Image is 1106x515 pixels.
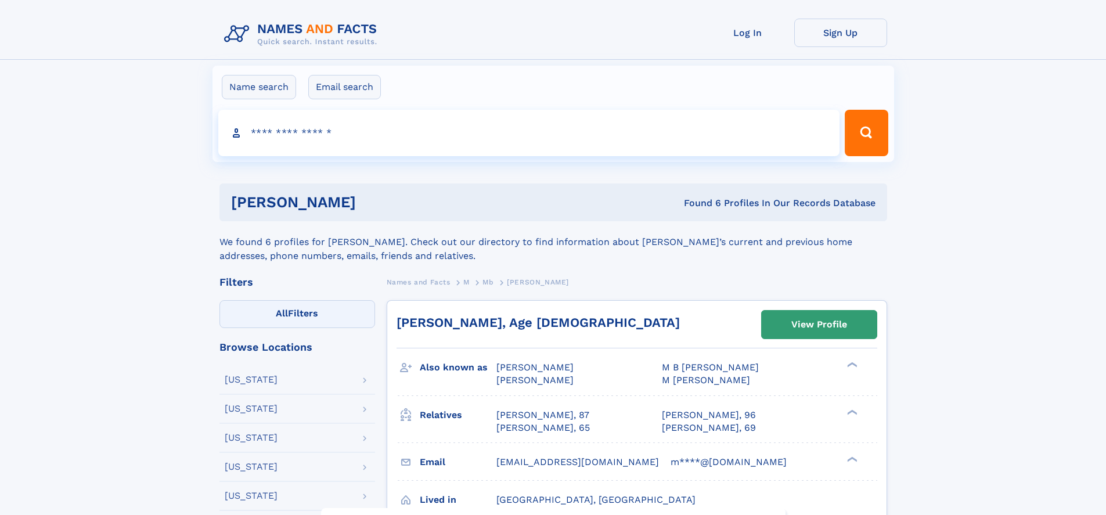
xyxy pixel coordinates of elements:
[420,405,496,425] h3: Relatives
[276,308,288,319] span: All
[791,311,847,338] div: View Profile
[225,375,278,384] div: [US_STATE]
[662,374,750,386] span: M [PERSON_NAME]
[520,197,876,210] div: Found 6 Profiles In Our Records Database
[225,491,278,500] div: [US_STATE]
[844,455,858,463] div: ❯
[496,362,574,373] span: [PERSON_NAME]
[231,195,520,210] h1: [PERSON_NAME]
[844,408,858,416] div: ❯
[308,75,381,99] label: Email search
[225,462,278,471] div: [US_STATE]
[219,342,375,352] div: Browse Locations
[701,19,794,47] a: Log In
[662,409,756,422] a: [PERSON_NAME], 96
[219,277,375,287] div: Filters
[463,278,470,286] span: M
[507,278,569,286] span: [PERSON_NAME]
[496,374,574,386] span: [PERSON_NAME]
[219,19,387,50] img: Logo Names and Facts
[662,362,759,373] span: M B [PERSON_NAME]
[219,300,375,328] label: Filters
[496,422,590,434] a: [PERSON_NAME], 65
[225,404,278,413] div: [US_STATE]
[496,456,659,467] span: [EMAIL_ADDRESS][DOMAIN_NAME]
[387,275,451,289] a: Names and Facts
[222,75,296,99] label: Name search
[762,311,877,338] a: View Profile
[219,221,887,263] div: We found 6 profiles for [PERSON_NAME]. Check out our directory to find information about [PERSON_...
[420,452,496,472] h3: Email
[496,409,589,422] a: [PERSON_NAME], 87
[496,494,696,505] span: [GEOGRAPHIC_DATA], [GEOGRAPHIC_DATA]
[482,278,493,286] span: Mb
[218,110,840,156] input: search input
[397,315,680,330] a: [PERSON_NAME], Age [DEMOGRAPHIC_DATA]
[794,19,887,47] a: Sign Up
[845,110,888,156] button: Search Button
[463,275,470,289] a: M
[662,422,756,434] a: [PERSON_NAME], 69
[420,358,496,377] h3: Also known as
[482,275,493,289] a: Mb
[420,490,496,510] h3: Lived in
[844,361,858,369] div: ❯
[225,433,278,442] div: [US_STATE]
